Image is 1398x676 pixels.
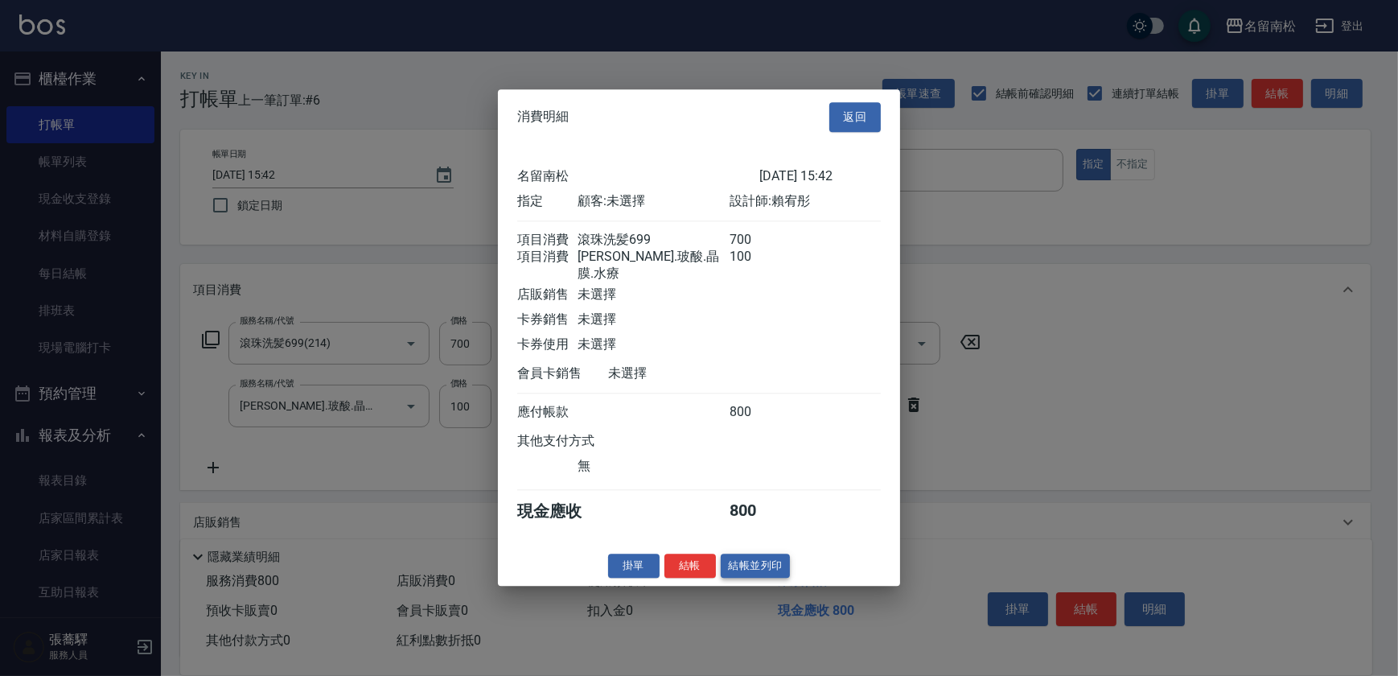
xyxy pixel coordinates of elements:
[517,193,578,210] div: 指定
[517,109,569,126] span: 消費明細
[608,365,759,382] div: 未選擇
[829,102,881,132] button: 返回
[578,232,729,249] div: 滾珠洗髪699
[578,286,729,303] div: 未選擇
[608,554,660,579] button: 掛單
[517,501,608,522] div: 現金應收
[578,193,729,210] div: 顧客: 未選擇
[664,554,716,579] button: 結帳
[517,404,578,421] div: 應付帳款
[578,311,729,328] div: 未選擇
[517,286,578,303] div: 店販銷售
[730,232,790,249] div: 700
[578,249,729,282] div: [PERSON_NAME].玻酸.晶膜.水療
[517,433,639,450] div: 其他支付方式
[517,168,759,185] div: 名留南松
[517,365,608,382] div: 會員卡銷售
[578,336,729,353] div: 未選擇
[517,311,578,328] div: 卡券銷售
[730,193,881,210] div: 設計師: 賴宥彤
[730,501,790,522] div: 800
[759,168,881,185] div: [DATE] 15:42
[517,336,578,353] div: 卡券使用
[517,249,578,282] div: 項目消費
[730,404,790,421] div: 800
[578,458,729,475] div: 無
[721,554,791,579] button: 結帳並列印
[730,249,790,282] div: 100
[517,232,578,249] div: 項目消費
